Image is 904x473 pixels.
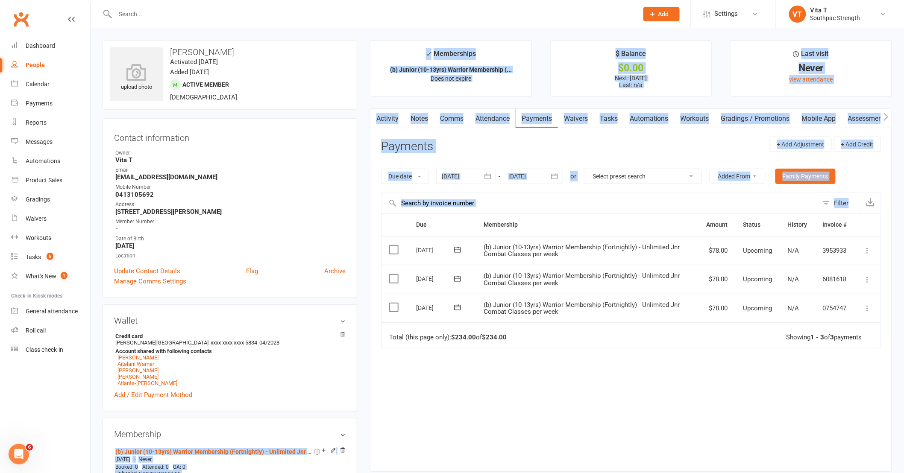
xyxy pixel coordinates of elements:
[170,68,209,76] time: Added [DATE]
[815,294,855,323] td: 0754747
[470,109,516,128] a: Attendance
[715,109,796,128] a: Gradings / Promotions
[114,316,346,325] h3: Wallet
[11,302,90,321] a: General attendance kiosk mode
[117,354,158,361] a: [PERSON_NAME]
[699,294,736,323] td: $78.00
[738,64,884,73] div: Never
[796,109,842,128] a: Mobile App
[26,234,51,241] div: Workouts
[381,140,433,153] h3: Payments
[115,348,341,354] strong: Account shared with following contacts
[570,171,576,181] div: or
[115,201,346,209] div: Address
[324,266,346,276] a: Archive
[831,333,834,341] strong: 3
[115,456,130,462] span: [DATE]
[259,339,279,346] span: 04/2028
[818,193,860,213] button: Filter
[11,171,90,190] a: Product Sales
[11,340,90,359] a: Class kiosk mode
[26,444,33,451] span: 6
[11,36,90,55] a: Dashboard
[26,308,78,315] div: General attendance
[476,214,699,236] th: Membership
[117,380,177,386] a: Atlanta-[PERSON_NAME]
[11,248,90,267] a: Tasks 6
[114,266,180,276] a: Update Contact Details
[11,94,90,113] a: Payments
[117,361,154,367] a: Aitalani Warner
[113,8,632,20] input: Search...
[26,346,63,353] div: Class check-in
[834,198,849,208] div: Filter
[115,156,346,164] strong: Vita T
[26,215,47,222] div: Waivers
[788,304,799,312] span: N/A
[616,48,646,64] div: $ Balance
[211,339,257,346] span: xxxx xxxx xxxx 5834
[117,374,158,380] a: [PERSON_NAME]
[115,183,346,191] div: Mobile Number
[743,275,772,283] span: Upcoming
[431,75,471,82] span: Does not expire
[115,191,346,199] strong: 0413105692
[810,6,860,14] div: Vita T
[115,464,138,470] span: Booked: 0
[10,9,32,30] a: Clubworx
[115,242,346,250] strong: [DATE]
[834,137,881,152] button: + Add Credit
[115,218,346,226] div: Member Number
[558,109,594,128] a: Waivers
[743,247,772,254] span: Upcoming
[173,464,185,470] span: GA: 0
[110,47,350,57] h3: [PERSON_NAME]
[558,64,704,73] div: $0.00
[710,169,766,184] button: Added From
[484,243,680,258] span: (b) Junior (10-13yrs) Warrior Membership (Fortnightly) - Unlimited Jnr Combat Classes per week
[381,169,429,184] button: Due date
[26,273,56,280] div: What's New
[390,66,512,73] strong: (b) Junior (10-13yrs) Warrior Membership (...
[26,100,53,107] div: Payments
[114,276,186,286] a: Manage Comms Settings
[790,76,833,83] a: view attendance
[115,235,346,243] div: Date of Birth
[793,48,829,64] div: Last visit
[743,304,772,312] span: Upcoming
[26,61,45,68] div: People
[770,137,832,152] button: + Add Adjustment
[117,367,158,374] a: [PERSON_NAME]
[26,42,55,49] div: Dashboard
[675,109,715,128] a: Workouts
[416,243,455,257] div: [DATE]
[736,214,780,236] th: Status
[558,75,704,88] p: Next: [DATE] Last: n/a
[26,254,41,260] div: Tasks
[11,190,90,209] a: Gradings
[815,236,855,265] td: 3953933
[451,333,476,341] strong: $234.00
[594,109,624,128] a: Tasks
[11,113,90,132] a: Reports
[115,208,346,216] strong: [STREET_ADDRESS][PERSON_NAME]
[138,456,152,462] span: Never
[370,109,405,128] a: Activity
[11,132,90,152] a: Messages
[26,177,62,184] div: Product Sales
[115,333,341,339] strong: Credit card
[788,247,799,254] span: N/A
[787,334,862,341] div: Showing of payments
[775,169,836,184] a: Family Payments
[115,173,346,181] strong: [EMAIL_ADDRESS][DOMAIN_NAME]
[11,321,90,340] a: Roll call
[114,130,346,143] h3: Contact information
[624,109,675,128] a: Automations
[482,333,507,341] strong: $234.00
[26,81,50,88] div: Calendar
[9,444,29,464] iframe: Intercom live chat
[11,75,90,94] a: Calendar
[182,81,229,88] span: Active member
[26,327,46,334] div: Roll call
[114,429,346,439] h3: Membership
